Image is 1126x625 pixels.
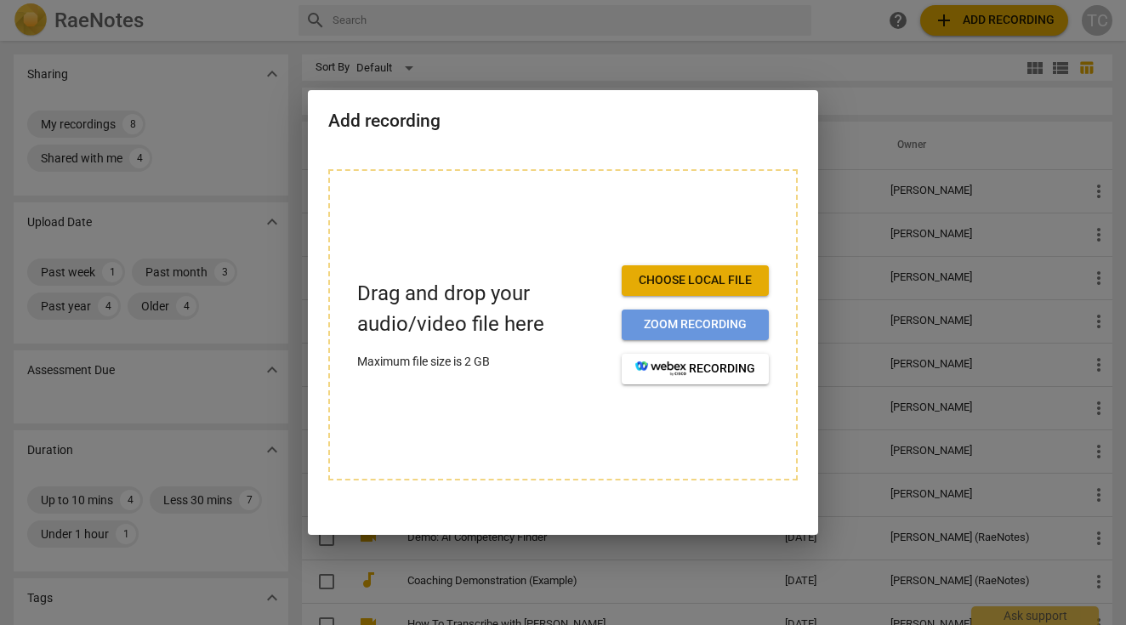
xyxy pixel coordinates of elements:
p: Maximum file size is 2 GB [357,353,608,371]
span: Zoom recording [635,316,755,333]
button: Choose local file [622,265,769,296]
h2: Add recording [328,111,798,132]
p: Drag and drop your audio/video file here [357,279,608,338]
button: recording [622,354,769,384]
span: recording [635,361,755,378]
button: Zoom recording [622,310,769,340]
span: Choose local file [635,272,755,289]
